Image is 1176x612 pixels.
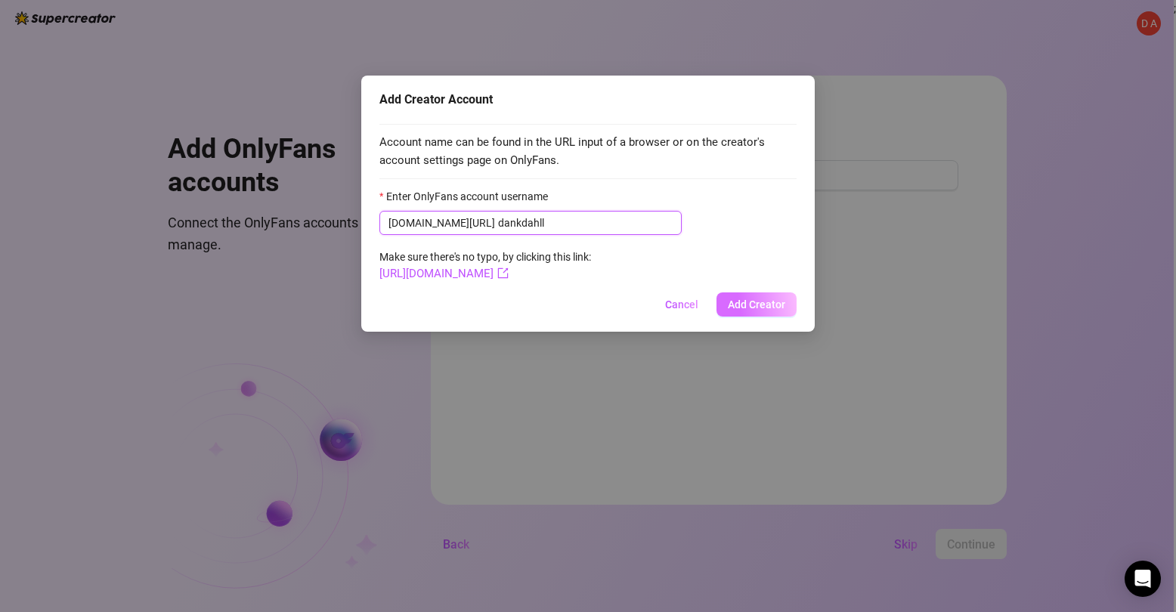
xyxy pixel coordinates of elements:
div: Open Intercom Messenger [1125,561,1161,597]
span: Make sure there's no typo, by clicking this link: [379,251,591,280]
button: Cancel [653,292,710,317]
span: Cancel [665,298,698,311]
span: Add Creator [728,298,785,311]
label: Enter OnlyFans account username [379,188,558,205]
span: [DOMAIN_NAME][URL] [388,215,495,231]
button: Add Creator [716,292,797,317]
span: Account name can be found in the URL input of a browser or on the creator's account settings page... [379,134,797,169]
div: Add Creator Account [379,91,797,109]
a: [URL][DOMAIN_NAME]export [379,267,509,280]
span: export [497,267,509,279]
input: Enter OnlyFans account username [498,215,673,231]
